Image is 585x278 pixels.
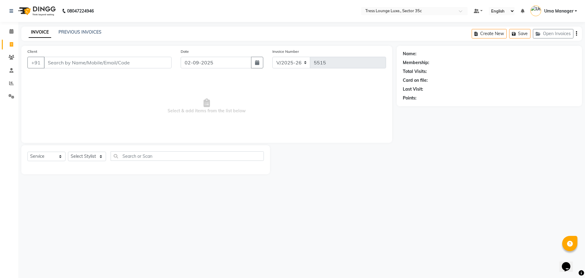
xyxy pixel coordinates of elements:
label: Invoice Number [272,49,299,54]
div: Last Visit: [403,86,423,92]
span: Select & add items from the list below [27,76,386,137]
span: Uma Manager [544,8,573,14]
label: Client [27,49,37,54]
button: +91 [27,57,44,68]
div: Total Visits: [403,68,427,75]
b: 08047224946 [67,2,94,20]
input: Search or Scan [111,151,264,161]
button: Open Invoices [533,29,573,38]
img: Uma Manager [530,5,541,16]
div: Card on file: [403,77,428,84]
iframe: chat widget [559,254,579,272]
input: Search by Name/Mobile/Email/Code [44,57,172,68]
a: INVOICE [29,27,51,38]
button: Create New [472,29,507,38]
div: Points: [403,95,417,101]
a: PREVIOUS INVOICES [58,29,101,35]
label: Date [181,49,189,54]
img: logo [16,2,57,20]
button: Save [509,29,530,38]
div: Membership: [403,60,429,66]
div: Name: [403,51,417,57]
